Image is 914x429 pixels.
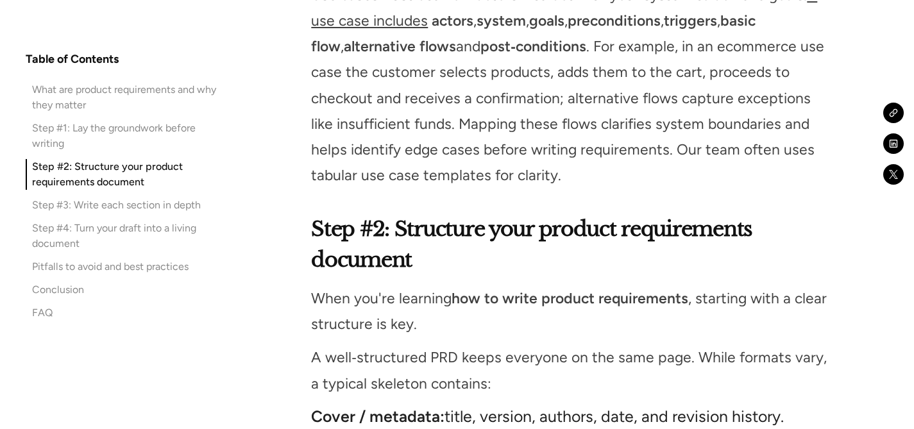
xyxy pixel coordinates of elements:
[32,198,201,213] div: Step #3: Write each section in depth
[568,12,661,29] strong: preconditions
[32,159,228,190] div: Step #2: Structure your product requirements document
[26,82,228,113] a: What are product requirements and why they matter
[32,221,228,251] div: Step #4: Turn your draft into a living document
[26,221,228,251] a: Step #4: Turn your draft into a living document
[311,407,444,426] strong: Cover / metadata:
[32,121,228,151] div: Step #1: Lay the groundwork before writing
[452,289,688,307] strong: how to write product requirements
[32,82,228,113] div: What are product requirements and why they matter
[432,12,473,29] strong: actors
[26,282,228,298] a: Conclusion
[311,344,833,396] p: A well‑structured PRD keeps everyone on the same page. While formats vary, a typical skeleton con...
[32,305,53,321] div: FAQ
[480,37,586,55] strong: post‑conditions
[32,259,189,274] div: Pitfalls to avoid and best practices
[32,282,84,298] div: Conclusion
[311,216,752,273] strong: Step #2: Structure your product requirements document
[311,285,833,337] p: When you're learning , starting with a clear structure is key.
[26,159,228,190] a: Step #2: Structure your product requirements document
[477,12,526,29] strong: system
[664,12,717,29] strong: triggers
[26,305,228,321] a: FAQ
[529,12,564,29] strong: goals
[26,198,228,213] a: Step #3: Write each section in depth
[26,51,119,67] h4: Table of Contents
[26,121,228,151] a: Step #1: Lay the groundwork before writing
[26,259,228,274] a: Pitfalls to avoid and best practices
[344,37,456,55] strong: alternative flows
